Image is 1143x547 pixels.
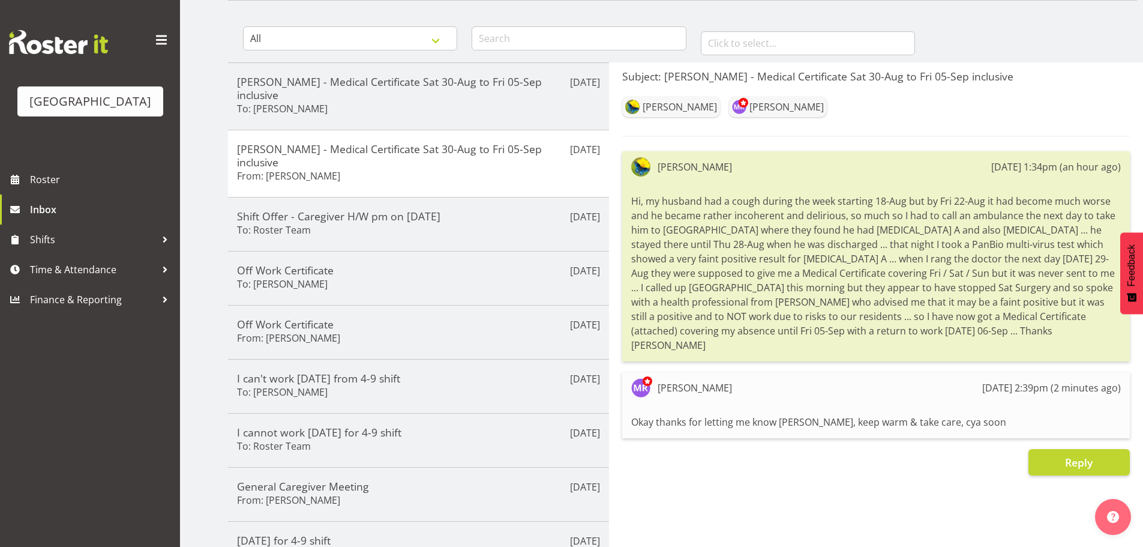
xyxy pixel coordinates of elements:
[237,372,600,385] h5: I can't work [DATE] from 4-9 shift
[29,92,151,110] div: [GEOGRAPHIC_DATA]
[570,75,600,89] p: [DATE]
[237,534,600,547] h5: [DATE] for 4-9 shift
[570,142,600,157] p: [DATE]
[570,264,600,278] p: [DATE]
[570,210,600,224] p: [DATE]
[631,378,650,397] img: maria-ramsbottom663.jpg
[30,261,156,279] span: Time & Attendance
[237,426,600,439] h5: I cannot work [DATE] for 4-9 shift
[1028,449,1130,476] button: Reply
[643,100,717,114] div: [PERSON_NAME]
[237,75,600,101] h5: [PERSON_NAME] - Medical Certificate Sat 30-Aug to Fri 05-Sep inclusive
[30,171,174,189] span: Roster
[625,100,640,114] img: gemma-hall22491374b5f274993ff8414464fec47f.png
[658,160,732,174] div: [PERSON_NAME]
[982,381,1121,395] div: [DATE] 2:39pm (2 minutes ago)
[570,372,600,386] p: [DATE]
[749,100,824,114] div: [PERSON_NAME]
[570,426,600,440] p: [DATE]
[30,291,156,309] span: Finance & Reporting
[237,103,328,115] h6: To: [PERSON_NAME]
[991,160,1121,174] div: [DATE] 1:34pm (an hour ago)
[237,318,600,331] h5: Off Work Certificate
[631,191,1121,355] div: Hi, my husband had a cough during the week starting 18-Aug but by Fri 22-Aug it had become much w...
[658,381,732,395] div: [PERSON_NAME]
[631,412,1121,432] div: Okay thanks for letting me know [PERSON_NAME], keep warm & take care, cya soon
[1120,232,1143,314] button: Feedback - Show survey
[631,157,650,177] img: gemma-hall22491374b5f274993ff8414464fec47f.png
[237,278,328,290] h6: To: [PERSON_NAME]
[237,494,340,506] h6: From: [PERSON_NAME]
[237,386,328,398] h6: To: [PERSON_NAME]
[237,440,311,452] h6: To: Roster Team
[30,201,174,219] span: Inbox
[237,210,600,223] h5: Shift Offer - Caregiver H/W pm on [DATE]
[570,480,600,494] p: [DATE]
[237,224,311,236] h6: To: Roster Team
[570,318,600,332] p: [DATE]
[237,332,340,344] h6: From: [PERSON_NAME]
[9,30,108,54] img: Rosterit website logo
[622,70,1130,83] h5: Subject: [PERSON_NAME] - Medical Certificate Sat 30-Aug to Fri 05-Sep inclusive
[472,26,686,50] input: Search
[732,100,746,114] img: maria-ramsbottom663.jpg
[1065,455,1093,470] span: Reply
[701,31,915,55] input: Click to select...
[237,170,340,182] h6: From: [PERSON_NAME]
[30,231,156,249] span: Shifts
[237,264,600,277] h5: Off Work Certificate
[237,142,600,169] h5: [PERSON_NAME] - Medical Certificate Sat 30-Aug to Fri 05-Sep inclusive
[237,480,600,493] h5: General Caregiver Meeting
[1107,511,1119,523] img: help-xxl-2.png
[1126,244,1137,286] span: Feedback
